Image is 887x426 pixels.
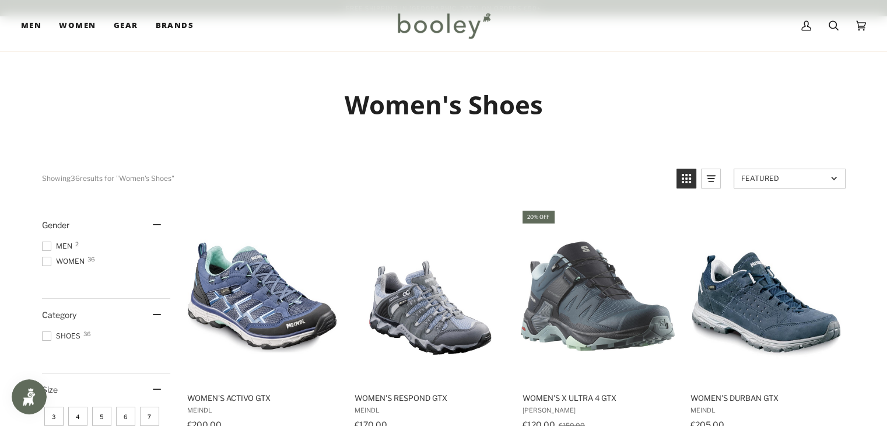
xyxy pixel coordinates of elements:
span: Brands [155,20,194,32]
span: 2 [75,241,79,247]
div: Showing results for "Women's Shoes" [42,169,668,188]
a: Sort options [734,169,846,188]
h1: Women's Shoes [42,89,846,121]
span: Size: 7 [140,407,159,426]
span: Size: 4 [68,407,87,426]
img: Women's Durban GTX Marine - booley Galway [688,219,843,373]
span: Meindl [355,406,506,414]
span: Gender [42,220,69,230]
span: Meindl [187,406,338,414]
span: Category [42,310,76,320]
span: Women's Respond GTX [355,393,506,403]
b: 36 [71,174,80,183]
img: Booley [392,9,495,43]
a: View grid mode [676,169,696,188]
span: Women's Durban GTX [690,393,841,403]
img: Meindl Women's Respond GTX Graphite / Sky - Booley Galway [353,219,507,373]
span: Gear [114,20,138,32]
span: 36 [87,256,95,262]
div: 20% off [523,211,554,223]
span: Size: 5 [92,407,111,426]
img: Salomon Women's X Ultra 4 GTX Stargazer / Carbon / Stone Blue - Booley Galway [521,219,675,373]
span: Women [59,20,96,32]
span: Size: 3 [44,407,64,426]
span: Shoes [42,331,84,341]
span: 36 [83,331,91,337]
span: Men [21,20,41,32]
span: Women [42,256,88,267]
span: Women's X Ultra 4 GTX [523,393,674,403]
span: Women's Activo GTX [187,393,338,403]
span: Size [42,385,58,394]
img: Women's Activo GTX Jeans / Mint - Booley Galway [185,219,340,373]
a: View list mode [701,169,721,188]
span: Meindl [690,406,841,414]
iframe: Button to open loyalty program pop-up [12,379,47,414]
span: Men [42,241,76,252]
span: [PERSON_NAME] [523,406,674,414]
span: Size: 6 [116,407,135,426]
span: Featured [741,174,827,183]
